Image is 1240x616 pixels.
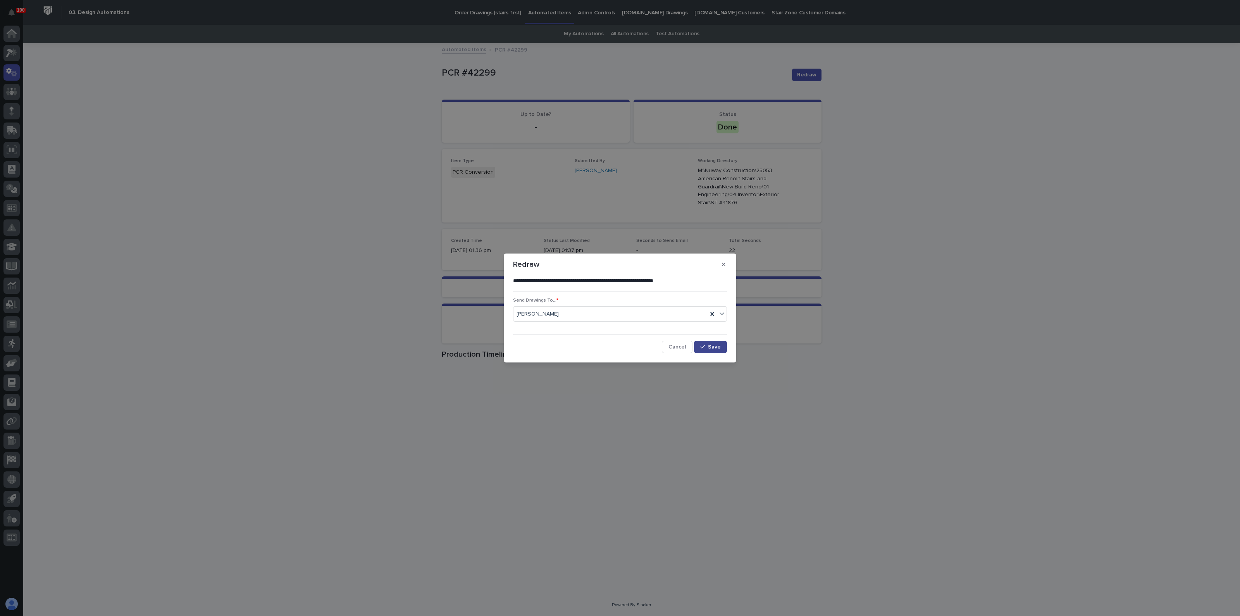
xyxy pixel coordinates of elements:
[708,344,721,350] span: Save
[668,344,686,350] span: Cancel
[513,298,558,303] span: Send Drawings To...
[662,341,692,353] button: Cancel
[517,310,559,318] span: [PERSON_NAME]
[513,260,539,269] p: Redraw
[694,341,727,353] button: Save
